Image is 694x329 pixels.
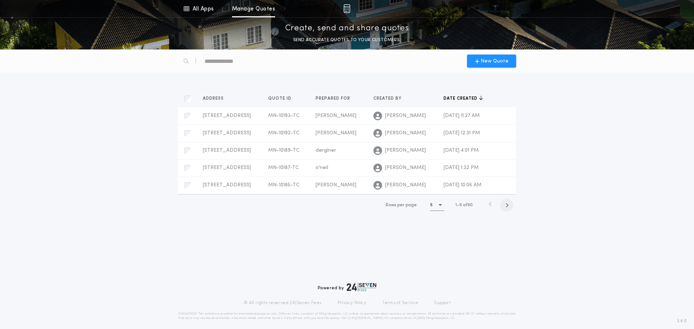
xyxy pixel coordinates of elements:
span: MN-10189-TC [268,148,300,153]
span: [DATE] 12:31 PM [444,130,480,136]
button: Address [203,95,229,102]
span: [STREET_ADDRESS] [203,130,251,136]
span: [PERSON_NAME] [316,182,356,188]
span: Date created [444,96,479,101]
span: [STREET_ADDRESS] [203,148,251,153]
span: Created by [373,96,403,101]
span: [STREET_ADDRESS] [203,113,251,118]
span: New Quote [481,57,509,65]
span: [STREET_ADDRESS] [203,182,251,188]
span: Quote ID [268,96,293,101]
span: [PERSON_NAME] [385,112,426,120]
img: img [343,4,350,13]
span: [DATE] 11:27 AM [444,113,480,118]
span: [PERSON_NAME] [385,147,426,154]
span: [PERSON_NAME] [385,130,426,137]
button: Date created [444,95,483,102]
span: MN-10193-TC [268,113,300,118]
span: [PERSON_NAME] [385,182,426,189]
span: o'neil [316,165,328,170]
span: MN-10185-TC [268,182,300,188]
span: MN-10187-TC [268,165,299,170]
a: Privacy Policy [338,300,367,306]
p: SEND ACCURATE QUOTES TO YOUR CUSTOMERS. [293,36,401,44]
button: Created by [373,95,407,102]
span: 3.8.0 [677,318,687,324]
span: [DATE] 1:32 PM [444,165,479,170]
span: [PERSON_NAME] [316,113,356,118]
span: derginer [316,148,336,153]
a: [URL][DOMAIN_NAME] [348,317,384,320]
span: MN-10192-TC [268,130,300,136]
img: logo [347,283,376,291]
span: [DATE] 10:06 AM [444,182,481,188]
span: [STREET_ADDRESS] [203,165,251,170]
span: Prepared for [316,96,352,101]
img: vs-icon [482,5,509,12]
span: Address [203,96,225,101]
button: 5 [430,199,444,211]
span: [DATE] 4:01 PM [444,148,479,153]
a: Support [434,300,450,306]
span: 1 [455,203,457,207]
p: Create, send and share quotes [285,23,409,34]
button: New Quote [467,55,516,68]
a: Terms of Service [382,300,418,306]
p: © All rights reserved. 24|Seven Fees [244,300,322,306]
span: 5 [459,203,462,207]
span: of 90 [463,202,473,208]
p: DISCLAIMER: This estimate is provided for informational purposes only. 24|Seven Fees, a product o... [178,312,516,320]
span: [PERSON_NAME] [385,164,426,172]
button: Quote ID [268,95,297,102]
span: Rows per page: [386,203,418,207]
div: Powered by [318,283,376,291]
h1: 5 [430,202,433,209]
span: [PERSON_NAME] [316,130,356,136]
